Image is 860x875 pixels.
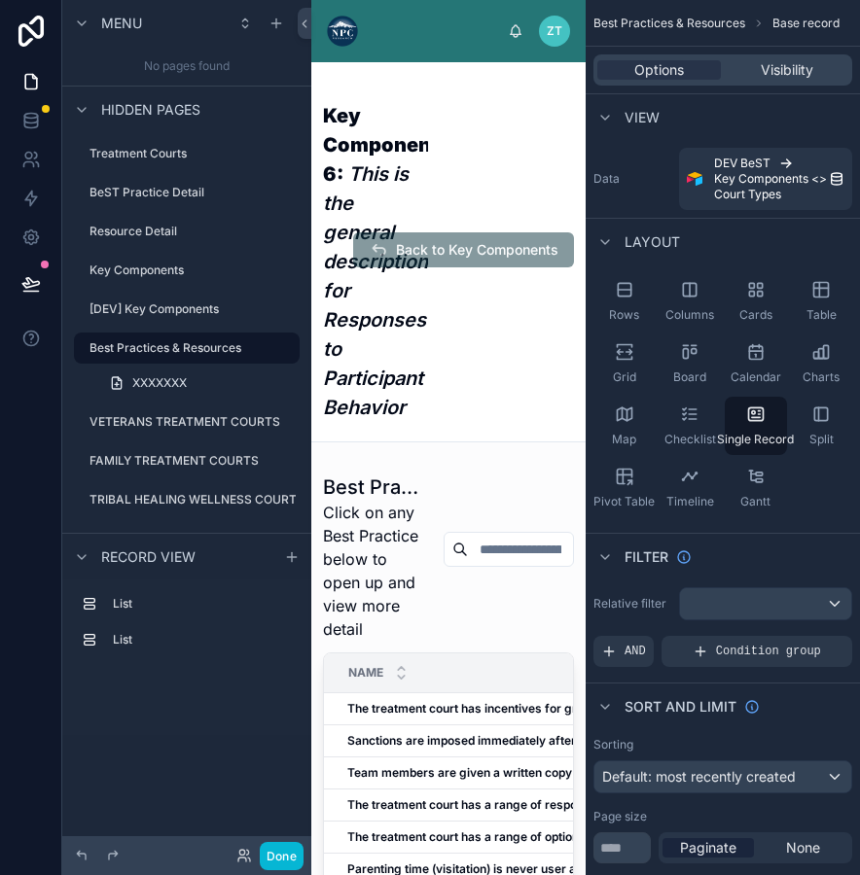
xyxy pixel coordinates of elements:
label: List [113,632,292,647]
span: Board [673,369,706,385]
button: Gantt [725,459,787,517]
span: Single Record [717,432,794,447]
span: AND [625,644,646,659]
button: Default: most recently created [593,760,852,793]
button: Cards [725,272,787,331]
label: Page size [593,809,647,824]
label: VETERANS TREATMENT COURTS [90,414,296,430]
a: BeST Practice Detail [74,177,300,208]
span: View [625,108,660,127]
a: [DEV] Key Components [74,294,300,325]
button: Calendar [725,334,787,393]
span: DEV BeST [714,156,770,171]
button: Grid [593,334,656,393]
a: DEV BeSTKey Components <> Court Types [679,148,852,210]
img: App logo [327,16,358,47]
span: Menu [101,14,142,33]
label: Resource Detail [90,224,296,239]
a: XXXXXXX [97,367,300,399]
span: ZT [547,23,562,39]
a: Key Components [74,255,300,286]
label: Sorting [593,737,633,752]
span: Base record [772,16,840,31]
button: Table [791,272,853,331]
a: VETERANS TREATMENT COURTS [74,406,300,437]
strong: Key Component 6: [323,104,439,186]
span: Visibility [761,60,813,80]
span: Map [612,432,636,447]
button: Columns [660,272,722,331]
span: Default: most recently created [602,768,796,785]
label: Best Practices & Resources [90,340,288,356]
div: scrollable content [374,27,508,35]
span: Split [809,432,834,447]
span: Gantt [740,494,770,509]
span: Key Components <> Court Types [714,171,829,202]
a: Best Practices & Resources [74,332,300,364]
button: Single Record [725,397,787,455]
span: Layout [625,232,680,252]
span: Condition group [716,644,821,659]
span: Cards [739,307,772,323]
label: Key Components [90,262,296,278]
span: Filter [625,547,668,567]
a: FAMILY TREATMENT COURTS [74,445,300,476]
label: [DEV] Key Components [90,301,296,317]
a: Treatment Courts [74,138,300,169]
span: Charts [803,369,840,385]
button: Rows [593,272,656,331]
label: Relative filter [593,596,671,612]
button: Checklist [660,397,722,455]
span: Rows [609,307,639,323]
button: Map [593,397,656,455]
button: Board [660,334,722,393]
button: Split [791,397,853,455]
span: Options [634,60,684,80]
span: XXXXXXX [132,375,187,391]
span: Checklist [664,432,716,447]
span: Record view [101,547,196,567]
label: List [113,596,292,612]
button: Done [260,842,304,870]
div: scrollable content [62,579,311,675]
em: This is the general description for Responses to Participant Behavior [323,162,428,419]
div: No pages found [62,47,311,86]
span: Paginate [680,838,736,857]
span: Pivot Table [593,494,655,509]
label: BeST Practice Detail [90,185,296,200]
span: Best Practices & Resources [593,16,745,31]
span: None [786,838,820,857]
span: Columns [665,307,714,323]
span: Timeline [666,494,714,509]
span: Hidden pages [101,100,200,120]
button: Pivot Table [593,459,656,517]
label: Data [593,171,671,187]
img: Airtable Logo [687,171,702,187]
a: TRIBAL HEALING WELLNESS COURTS [74,484,300,515]
span: Table [806,307,837,323]
span: Grid [613,369,636,385]
label: TRIBAL HEALING WELLNESS COURTS [90,492,305,507]
label: FAMILY TREATMENT COURTS [90,453,296,469]
span: Calendar [731,369,781,385]
button: Charts [791,334,853,393]
span: Sort And Limit [625,697,736,717]
label: Treatment Courts [90,146,296,161]
button: Timeline [660,459,722,517]
a: Resource Detail [74,216,300,247]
